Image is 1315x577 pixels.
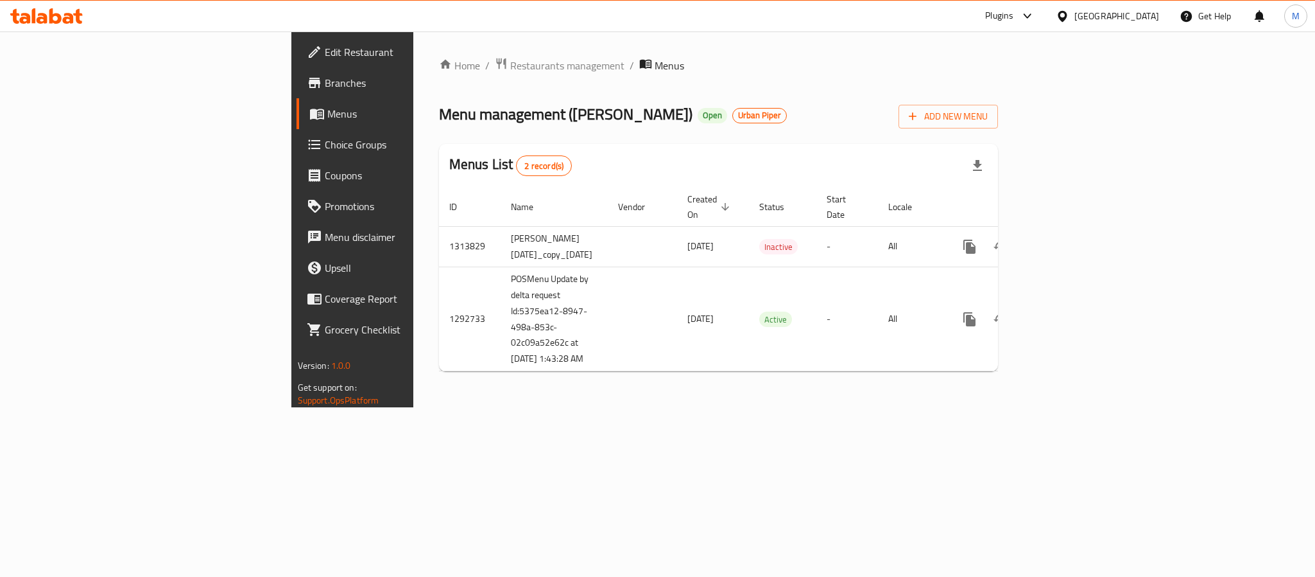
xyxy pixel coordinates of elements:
[985,304,1016,335] button: Change Status
[687,238,714,254] span: [DATE]
[325,44,501,60] span: Edit Restaurant
[297,160,511,191] a: Coupons
[449,199,474,215] span: ID
[698,110,727,121] span: Open
[816,267,878,371] td: -
[501,226,608,267] td: [PERSON_NAME] [DATE]_copy_[DATE]
[449,155,572,176] h2: Menus List
[297,253,511,283] a: Upsell
[759,312,792,327] span: Active
[618,199,662,215] span: Vendor
[954,231,985,262] button: more
[878,267,944,371] td: All
[439,188,1088,372] table: enhanced table
[297,222,511,253] a: Menu disclaimer
[816,226,878,267] td: -
[962,150,993,181] div: Export file
[630,58,634,73] li: /
[325,75,501,91] span: Branches
[297,129,511,160] a: Choice Groups
[297,283,511,314] a: Coverage Report
[510,58,624,73] span: Restaurants management
[495,57,624,74] a: Restaurants management
[325,137,501,152] span: Choice Groups
[985,8,1013,24] div: Plugins
[297,191,511,222] a: Promotions
[298,379,357,396] span: Get support on:
[439,100,692,129] span: Menu management ( [PERSON_NAME] )
[325,168,501,183] span: Coupons
[298,392,379,409] a: Support.OpsPlatform
[516,155,572,176] div: Total records count
[878,226,944,267] td: All
[325,291,501,306] span: Coverage Report
[759,199,801,215] span: Status
[331,357,351,374] span: 1.0.0
[297,67,511,98] a: Branches
[298,357,329,374] span: Version:
[1292,9,1300,23] span: M
[954,304,985,335] button: more
[501,267,608,371] td: POSMenu Update by delta request Id:5375ea12-8947-498a-853c-02c09a52e62c at [DATE] 1:43:28 AM
[888,199,929,215] span: Locale
[687,310,714,327] span: [DATE]
[297,37,511,67] a: Edit Restaurant
[698,108,727,123] div: Open
[297,314,511,345] a: Grocery Checklist
[327,106,501,121] span: Menus
[325,322,501,337] span: Grocery Checklist
[517,160,571,172] span: 2 record(s)
[759,240,798,254] span: Inactive
[733,110,786,121] span: Urban Piper
[909,109,988,125] span: Add New Menu
[759,312,792,327] div: Active
[985,231,1016,262] button: Change Status
[297,98,511,129] a: Menus
[687,191,734,222] span: Created On
[325,229,501,245] span: Menu disclaimer
[439,57,999,74] nav: breadcrumb
[511,199,550,215] span: Name
[898,105,998,129] button: Add New Menu
[827,191,863,222] span: Start Date
[944,188,1088,227] th: Actions
[655,58,684,73] span: Menus
[325,260,501,276] span: Upsell
[1074,9,1159,23] div: [GEOGRAPHIC_DATA]
[325,199,501,214] span: Promotions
